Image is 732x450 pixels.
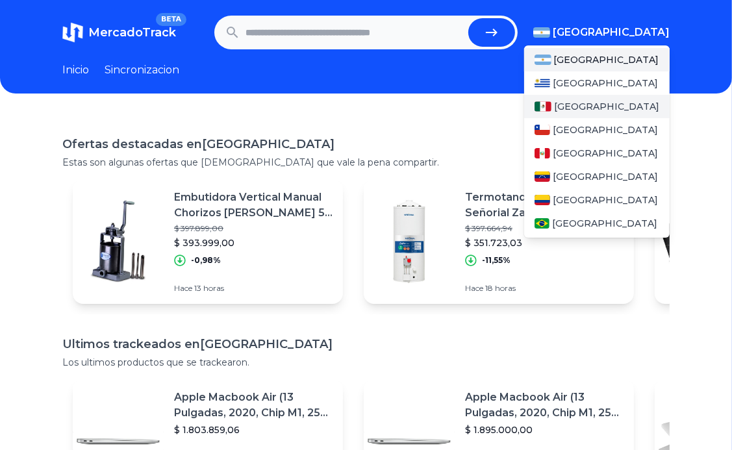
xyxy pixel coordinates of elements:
[535,171,550,182] img: Venezuela
[535,101,551,112] img: Mexico
[88,25,176,40] span: MercadoTrack
[553,77,658,90] span: [GEOGRAPHIC_DATA]
[62,356,670,369] p: Los ultimos productos que se trackearon.
[533,25,670,40] button: [GEOGRAPHIC_DATA]
[105,62,179,78] a: Sincronizacion
[465,390,624,421] p: Apple Macbook Air (13 Pulgadas, 2020, Chip M1, 256 Gb De Ssd, 8 Gb De Ram) - Plata
[174,390,333,421] p: Apple Macbook Air (13 Pulgadas, 2020, Chip M1, 256 Gb De Ssd, 8 Gb De Ram) - Plata
[174,223,333,234] p: $ 397.899,00
[62,335,670,353] h1: Ultimos trackeados en [GEOGRAPHIC_DATA]
[465,283,624,294] p: Hace 18 horas
[524,165,670,188] a: Venezuela[GEOGRAPHIC_DATA]
[465,423,624,436] p: $ 1.895.000,00
[62,135,670,153] h1: Ofertas destacadas en [GEOGRAPHIC_DATA]
[174,236,333,249] p: $ 393.999,00
[465,223,624,234] p: $ 397.664,94
[62,22,83,43] img: MercadoTrack
[553,194,658,206] span: [GEOGRAPHIC_DATA]
[535,148,550,158] img: Peru
[524,71,670,95] a: Uruguay[GEOGRAPHIC_DATA]
[524,118,670,142] a: Chile[GEOGRAPHIC_DATA]
[62,156,670,169] p: Estas son algunas ofertas que [DEMOGRAPHIC_DATA] que vale la pena compartir.
[465,190,624,221] p: Termotanque Multigas Señorial Zafiro 50 Litros Color Blanco
[156,13,186,26] span: BETA
[524,142,670,165] a: Peru[GEOGRAPHIC_DATA]
[535,218,549,229] img: Brasil
[191,255,221,266] p: -0,98%
[174,423,333,436] p: $ 1.803.859,06
[364,196,455,287] img: Featured image
[554,100,659,113] span: [GEOGRAPHIC_DATA]
[535,55,551,65] img: Argentina
[552,217,657,230] span: [GEOGRAPHIC_DATA]
[465,236,624,249] p: $ 351.723,03
[364,179,634,304] a: Featured imageTermotanque Multigas Señorial Zafiro 50 Litros Color Blanco$ 397.664,94$ 351.723,03...
[553,147,658,160] span: [GEOGRAPHIC_DATA]
[535,125,550,135] img: Chile
[553,25,670,40] span: [GEOGRAPHIC_DATA]
[524,212,670,235] a: Brasil[GEOGRAPHIC_DATA]
[535,195,550,205] img: Colombia
[174,190,333,221] p: Embutidora Vertical Manual Chorizos [PERSON_NAME] 5 Lt. Inoxidab
[553,170,658,183] span: [GEOGRAPHIC_DATA]
[62,62,89,78] a: Inicio
[524,188,670,212] a: Colombia[GEOGRAPHIC_DATA]
[554,53,659,66] span: [GEOGRAPHIC_DATA]
[482,255,511,266] p: -11,55%
[535,78,550,88] img: Uruguay
[524,48,670,71] a: Argentina[GEOGRAPHIC_DATA]
[62,22,176,43] a: MercadoTrackBETA
[73,196,164,287] img: Featured image
[553,123,658,136] span: [GEOGRAPHIC_DATA]
[524,95,670,118] a: Mexico[GEOGRAPHIC_DATA]
[73,179,343,304] a: Featured imageEmbutidora Vertical Manual Chorizos [PERSON_NAME] 5 Lt. Inoxidab$ 397.899,00$ 393.9...
[533,27,550,38] img: Argentina
[174,283,333,294] p: Hace 13 horas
